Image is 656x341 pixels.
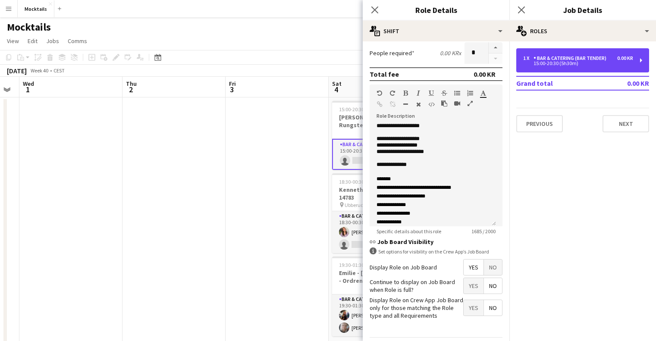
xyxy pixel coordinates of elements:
button: Fullscreen [467,100,473,107]
div: Set options for visibility on the Crew App’s Job Board [370,247,502,256]
div: 15:00-20:30 (5h30m) [523,61,633,66]
button: Insert video [454,100,460,107]
app-card-role: Bar & Catering (Bar Tender)1/218:30-00:30 (6h)[PERSON_NAME] [332,211,429,253]
button: Undo [377,90,383,97]
label: Continue to display on Job Board when Role is full? [370,278,463,294]
span: Thu [126,80,137,88]
span: View [7,37,19,45]
h1: Mocktails [7,21,51,34]
button: Italic [415,90,421,97]
div: 0.00 KR [474,70,496,78]
span: 18:30-00:30 (6h) (Sun) [339,178,387,185]
app-job-card: 18:30-00:30 (6h) (Sun)1/2Kenneth - Odense - Ordre Nr. 14783 Ubberud Kultur- Og Bevægelseshus1 Rol... [332,173,429,253]
td: 0.00 KR [599,76,649,90]
h3: Role Details [363,4,509,16]
a: Edit [24,35,41,47]
button: Redo [389,90,395,97]
button: Paste as plain text [441,100,447,107]
div: 0.00 KR [617,55,633,61]
label: Display Role on Job Board [370,263,437,271]
button: HTML Code [428,101,434,108]
app-job-card: 15:00-20:30 (5h30m)0/1[PERSON_NAME] - Organic - Rungsted Kyst1 RoleBar & Catering (Bar Tender)0/1... [332,101,429,170]
a: View [3,35,22,47]
span: Edit [28,37,38,45]
button: Text Color [480,90,486,97]
span: Specific details about this role [370,228,448,235]
span: 1685 / 2000 [465,228,502,235]
div: 0.00 KR x [440,49,461,57]
span: Yes [464,300,483,316]
div: [DATE] [7,66,27,75]
h3: Kenneth - Odense - Ordre Nr. 14783 [332,186,429,201]
span: No [484,278,502,294]
h3: Job Board Visibility [370,238,502,246]
span: Yes [464,260,483,275]
button: Bold [402,90,408,97]
app-card-role: Bar & Catering (Bar Tender)0/115:00-20:30 (5h30m) [332,139,429,170]
span: 1 [22,84,34,94]
a: Jobs [43,35,63,47]
app-job-card: 19:30-01:30 (6h) (Sun)2/2Emilie - [GEOGRAPHIC_DATA] - Ordrenr. 165861 RoleBar & Catering (Bar Ten... [332,257,429,336]
button: Horizontal Line [402,101,408,108]
button: Previous [516,115,563,132]
span: Ubberud Kultur- Og Bevægelseshus [345,202,409,208]
div: Roles [509,21,656,41]
button: Strikethrough [441,90,447,97]
label: People required [370,49,414,57]
button: Clear Formatting [415,101,421,108]
span: Comms [68,37,87,45]
button: Next [603,115,649,132]
a: Comms [64,35,91,47]
div: Bar & Catering (Bar Tender) [534,55,610,61]
span: Jobs [46,37,59,45]
h3: Job Details [509,4,656,16]
span: 19:30-01:30 (6h) (Sun) [339,262,387,268]
app-card-role: Bar & Catering (Bar Tender)2/219:30-01:30 (6h)[PERSON_NAME][PERSON_NAME] [332,294,429,336]
div: Total fee [370,70,399,78]
h3: [PERSON_NAME] - Organic - Rungsted Kyst [332,113,429,129]
button: Increase [489,42,502,53]
button: Ordered List [467,90,473,97]
span: No [484,260,502,275]
span: Sat [332,80,342,88]
button: Mocktails [18,0,54,17]
h3: Emilie - [GEOGRAPHIC_DATA] - Ordrenr. 16586 [332,269,429,285]
td: Grand total [516,76,599,90]
span: 15:00-20:30 (5h30m) [339,106,384,113]
span: 3 [228,84,236,94]
button: Unordered List [454,90,460,97]
button: Underline [428,90,434,97]
div: CEST [53,67,65,74]
span: Fri [229,80,236,88]
span: Yes [464,278,483,294]
span: Week 40 [28,67,50,74]
div: Shift [363,21,509,41]
label: Display Role on Crew App Job Board only for those matching the Role type and all Requirements [370,296,463,320]
div: 1 x [523,55,534,61]
span: Wed [23,80,34,88]
span: 4 [331,84,342,94]
span: No [484,300,502,316]
span: 2 [125,84,137,94]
